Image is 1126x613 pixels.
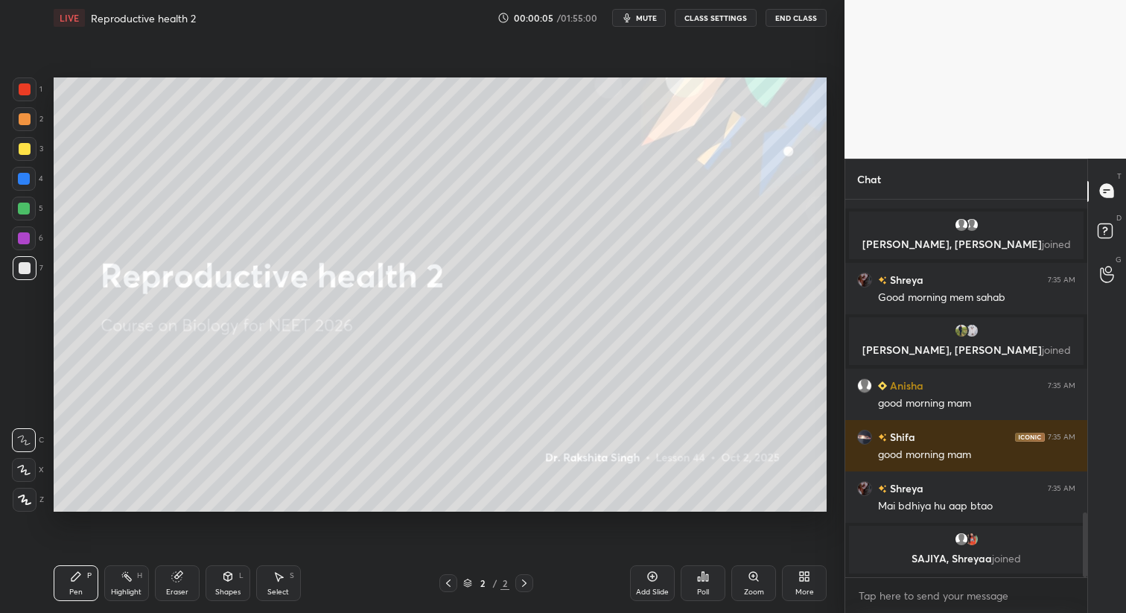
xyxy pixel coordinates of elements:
img: e37a4afb824f4879b955433127e5b5ee.jpg [857,272,872,287]
img: iconic-dark.1390631f.png [1015,432,1045,441]
div: 7:35 AM [1048,483,1075,492]
h6: Shifa [887,429,915,445]
span: mute [636,13,657,23]
div: Poll [697,588,709,596]
div: X [12,458,44,482]
div: C [12,428,44,452]
div: Mai bdhiya hu aap btao [878,499,1075,514]
div: S [290,572,294,579]
div: 4 [12,167,43,191]
div: 1 [13,77,42,101]
div: good morning mam [878,448,1075,463]
div: Zoom [744,588,764,596]
h6: Anisha [887,378,923,393]
p: [PERSON_NAME], [PERSON_NAME] [858,238,1075,250]
span: joined [1042,237,1071,251]
button: mute [612,9,666,27]
div: 2 [500,577,509,590]
div: Highlight [111,588,141,596]
div: P [87,572,92,579]
img: default.png [964,217,979,232]
div: 7:35 AM [1048,432,1075,441]
div: L [239,572,244,579]
div: good morning mam [878,396,1075,411]
img: 3 [954,323,969,338]
img: default.png [954,532,969,547]
div: Good morning mem sahab [878,290,1075,305]
div: Select [267,588,289,596]
img: default.png [857,378,872,393]
div: 6 [12,226,43,250]
div: More [795,588,814,596]
div: 7 [13,256,43,280]
img: no-rating-badge.077c3623.svg [878,433,887,442]
div: 7:35 AM [1048,275,1075,284]
img: no-rating-badge.077c3623.svg [878,276,887,285]
p: SAJIYA, Shreyaa [858,553,1075,565]
img: 20c894ec74ca404695c69b61ddf59480.jpg [857,429,872,444]
span: joined [1042,343,1071,357]
img: 0cc9106eebde4bc6b6f786af6ffb3f14.jpg [964,323,979,338]
div: 2 [13,107,43,131]
img: Learner_Badge_beginner_1_8b307cf2a0.svg [878,381,887,390]
div: 2 [475,579,490,588]
div: Z [13,488,44,512]
p: Chat [845,159,893,199]
p: D [1116,212,1122,223]
div: 3 [13,137,43,161]
div: Shapes [215,588,241,596]
div: H [137,572,142,579]
button: CLASS SETTINGS [675,9,757,27]
div: 5 [12,197,43,220]
h6: Shreya [887,480,923,496]
div: / [493,579,497,588]
div: Eraser [166,588,188,596]
img: default.png [954,217,969,232]
div: grid [845,200,1087,577]
img: no-rating-badge.077c3623.svg [878,485,887,493]
div: Pen [69,588,83,596]
img: e37a4afb824f4879b955433127e5b5ee.jpg [857,480,872,495]
button: End Class [766,9,827,27]
p: [PERSON_NAME], [PERSON_NAME] [858,344,1075,356]
h4: Reproductive health 2 [91,11,196,25]
div: LIVE [54,9,85,27]
h6: Shreya [887,272,923,288]
img: 405163d71c7a4b01ae41ecb9d46aa1e4.jpg [964,532,979,547]
span: joined [992,551,1021,565]
div: 7:35 AM [1048,381,1075,390]
div: Add Slide [636,588,669,596]
p: G [1116,254,1122,265]
p: T [1117,171,1122,182]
